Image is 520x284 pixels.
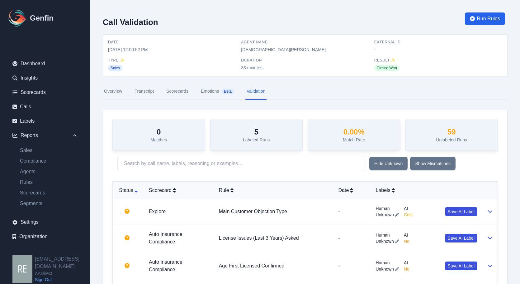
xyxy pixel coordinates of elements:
[15,168,83,175] a: Agents
[7,57,83,70] a: Dashboard
[410,157,456,170] button: Show Mismatches
[477,15,500,22] span: Run Rules
[404,238,409,244] span: No
[7,100,83,113] a: Calls
[376,187,477,194] div: Labels
[35,255,90,270] h2: [EMAIL_ADDRESS][DOMAIN_NAME]
[15,189,83,197] a: Scorecards
[149,187,209,194] div: Scorecard
[108,58,236,63] span: Type ✨
[35,277,90,283] a: Sign Out
[436,127,467,137] h3: 59
[404,212,413,218] span: Cost
[369,157,408,170] button: Hide Unknown
[149,259,182,272] a: Auto Insurance Compliance
[448,263,475,269] span: Save AI Label
[243,137,270,143] p: Labeled Runs
[103,83,508,100] nav: Tabs
[404,232,409,238] span: AI
[149,232,182,244] a: Auto Insurance Compliance
[343,137,365,143] p: Match Rate
[445,262,477,270] button: Save AI Label
[245,83,267,100] a: Validation
[15,179,83,186] a: Rules
[200,83,235,100] a: EmotionsBeta
[15,200,83,207] a: Segments
[149,209,166,214] a: Explore
[436,137,467,143] p: Unlabeled Runs
[448,235,475,241] span: Save AI Label
[221,89,234,94] span: Beta
[150,137,167,143] p: Matches
[7,86,83,99] a: Scorecards
[374,40,502,45] span: External ID
[103,17,158,27] h2: Call Validation
[404,266,409,272] span: No
[465,12,505,25] button: Run Rules
[7,230,83,243] a: Organization
[219,263,285,268] a: Age First Licensed Confirmed
[108,40,236,45] span: Date
[374,47,502,53] span: -
[165,83,190,100] a: Scorecards
[376,266,394,272] span: Unknown
[241,47,369,53] span: [DEMOGRAPHIC_DATA][PERSON_NAME]
[150,127,167,137] h3: 0
[338,262,366,270] p: -
[118,187,139,194] div: Status
[445,234,477,242] button: Save AI Label
[376,238,394,244] span: Unknown
[117,156,364,171] input: Search by call name, labels, reasoning or examples...
[7,8,27,28] img: Logo
[103,83,123,100] a: Overview
[219,209,287,214] a: Main Customer Objection Type
[241,40,369,45] span: Agent Name
[15,157,83,165] a: Compliance
[338,234,366,242] p: -
[404,260,409,266] span: AI
[376,205,399,212] span: Human
[108,65,122,71] span: Sales
[338,208,366,215] p: -
[374,58,502,63] span: Result ✨
[376,260,399,266] span: Human
[343,127,365,137] h3: 0.00 %
[7,72,83,84] a: Insights
[7,216,83,228] a: Settings
[338,187,366,194] div: Date
[108,47,236,53] span: [DATE] 12:00:52 PM
[7,115,83,127] a: Labels
[448,208,475,215] span: Save AI Label
[376,232,399,238] span: Human
[15,147,83,154] a: Sales
[243,127,270,137] h3: 5
[241,65,369,71] span: 33 minutes
[30,13,54,23] h1: Genfin
[133,83,155,100] a: Transcript
[404,205,413,212] span: AI
[374,65,399,71] span: Closed Won
[219,235,299,241] a: License Issues (Last 3 Years) Asked
[219,187,329,194] div: Rule
[445,207,477,216] button: Save AI Label
[35,270,90,277] span: AADirect
[241,58,369,63] span: Duration
[12,255,32,283] img: resqueda@aadirect.com
[376,212,394,218] span: Unknown
[7,129,83,142] div: Reports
